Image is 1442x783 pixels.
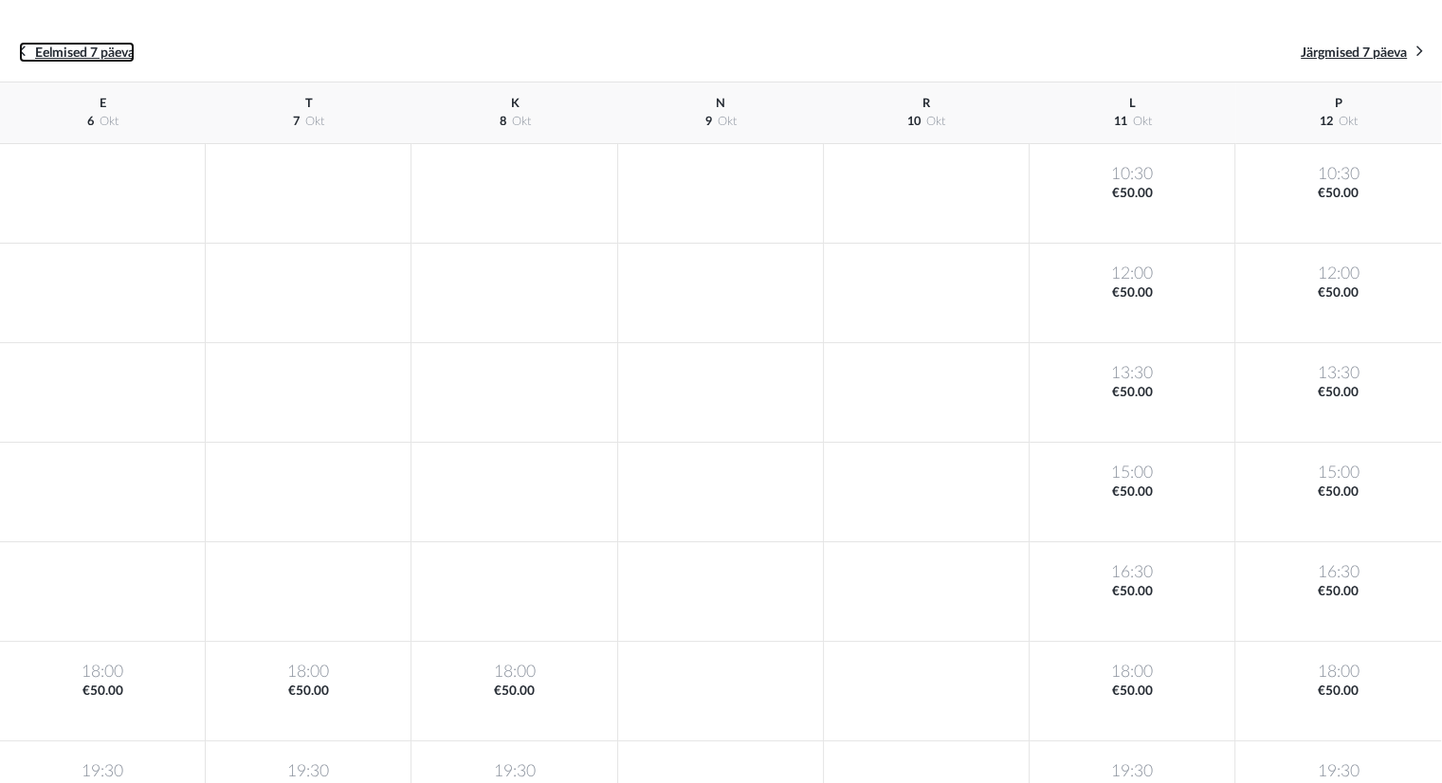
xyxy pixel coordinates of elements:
span: 18:00 [1239,661,1437,683]
span: 8 [499,116,505,127]
span: 18:00 [415,661,612,683]
span: okt [305,116,324,127]
span: okt [511,116,530,127]
span: €50.00 [1239,583,1437,601]
span: 10:30 [1033,163,1231,185]
span: 10 [907,116,921,127]
span: 13:30 [1239,362,1437,384]
span: 18:00 [1033,661,1231,683]
span: Eelmised 7 päeva [35,46,135,60]
span: 19:30 [1239,760,1437,782]
span: 16:30 [1239,561,1437,583]
span: Järgmised 7 päeva [1301,46,1407,60]
span: €50.00 [1239,284,1437,302]
span: €50.00 [1239,384,1437,402]
span: T [305,98,313,109]
span: okt [1133,116,1152,127]
span: 12 [1320,116,1333,127]
span: €50.00 [1239,185,1437,203]
span: 9 [705,116,712,127]
span: 12:00 [1239,263,1437,284]
a: Järgmised 7 päeva [1301,42,1423,63]
span: €50.00 [1033,583,1231,601]
span: 19:30 [4,760,201,782]
span: 19:30 [210,760,407,782]
span: €50.00 [4,683,201,701]
span: R [922,98,930,109]
span: 15:00 [1033,462,1231,483]
span: 18:00 [4,661,201,683]
a: Eelmised 7 päeva [19,42,135,63]
span: 12:00 [1033,263,1231,284]
span: P [1335,98,1342,109]
span: 19:30 [1033,760,1231,782]
span: €50.00 [210,683,407,701]
span: €50.00 [1239,483,1437,501]
span: K [510,98,519,109]
span: 16:30 [1033,561,1231,583]
span: €50.00 [1033,284,1231,302]
span: €50.00 [1033,384,1231,402]
span: €50.00 [1033,483,1231,501]
span: 18:00 [210,661,407,683]
span: L [1129,98,1136,109]
span: €50.00 [1239,683,1437,701]
span: 11 [1114,116,1127,127]
span: okt [718,116,737,127]
span: 19:30 [415,760,612,782]
span: 15:00 [1239,462,1437,483]
span: 10:30 [1239,163,1437,185]
span: €50.00 [1033,185,1231,203]
span: 13:30 [1033,362,1231,384]
span: E [100,98,106,109]
span: N [716,98,725,109]
span: €50.00 [415,683,612,701]
span: okt [100,116,119,127]
span: 6 [87,116,94,127]
span: 7 [293,116,300,127]
span: okt [1339,116,1358,127]
span: okt [926,116,945,127]
span: €50.00 [1033,683,1231,701]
